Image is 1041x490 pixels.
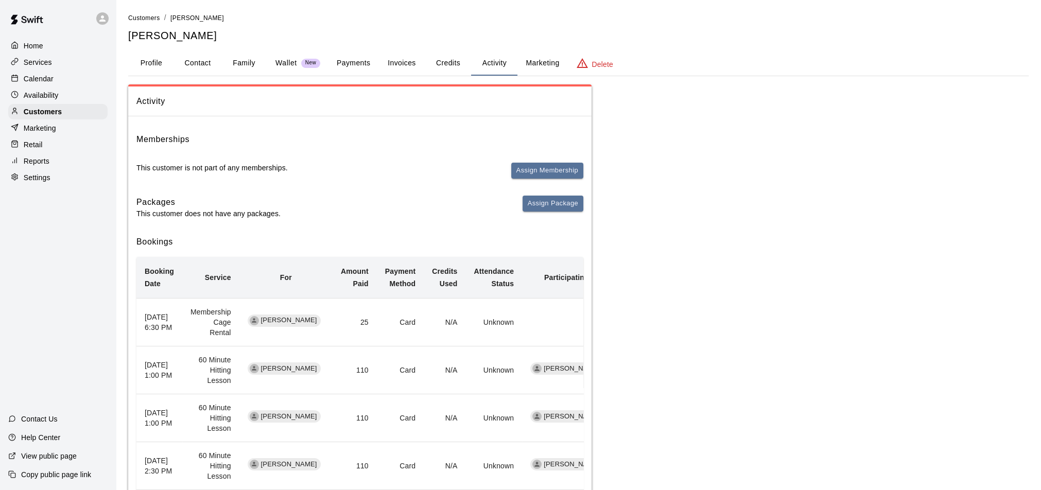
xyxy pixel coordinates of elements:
[182,394,239,442] td: 60 Minute Hitting Lesson
[540,412,604,422] span: [PERSON_NAME]
[8,153,108,169] a: Reports
[21,414,58,424] p: Contact Us
[425,51,471,76] button: Credits
[175,51,221,76] button: Contact
[385,267,415,288] b: Payment Method
[250,412,259,421] div: Riley Cornell
[128,29,1029,43] h5: [PERSON_NAME]
[377,346,424,394] td: Card
[275,58,297,68] p: Wallet
[532,460,542,469] div: Mike Colangelo
[182,442,239,490] td: 60 Minute Hitting Lesson
[250,316,259,325] div: Riley Cornell
[333,394,377,442] td: 110
[136,346,182,394] th: [DATE] 1:00 PM
[164,12,166,23] li: /
[221,51,267,76] button: Family
[471,51,517,76] button: Activity
[465,394,522,442] td: Unknown
[424,442,465,490] td: N/A
[377,298,424,346] td: Card
[24,57,52,67] p: Services
[517,51,567,76] button: Marketing
[8,104,108,119] a: Customers
[540,460,604,469] span: [PERSON_NAME]
[474,267,514,288] b: Attendance Status
[377,394,424,442] td: Card
[8,137,108,152] a: Retail
[8,170,108,185] a: Settings
[24,41,43,51] p: Home
[465,346,522,394] td: Unknown
[532,364,542,373] div: Mike Colangelo
[328,51,378,76] button: Payments
[424,394,465,442] td: N/A
[530,410,604,423] div: [PERSON_NAME]
[544,273,608,282] b: Participating Staff
[24,172,50,183] p: Settings
[511,163,583,179] button: Assign Membership
[21,451,77,461] p: View public page
[257,460,321,469] span: [PERSON_NAME]
[301,60,320,66] span: New
[21,432,60,443] p: Help Center
[333,346,377,394] td: 110
[8,120,108,136] a: Marketing
[250,364,259,373] div: Riley Cornell
[24,107,62,117] p: Customers
[128,51,175,76] button: Profile
[136,442,182,490] th: [DATE] 2:30 PM
[136,298,182,346] th: [DATE] 6:30 PM
[377,442,424,490] td: Card
[136,394,182,442] th: [DATE] 1:00 PM
[8,71,108,86] a: Calendar
[333,298,377,346] td: 25
[530,458,604,470] div: [PERSON_NAME]
[250,460,259,469] div: Riley Cornell
[8,87,108,103] a: Availability
[530,362,604,375] div: [PERSON_NAME]
[257,316,321,325] span: [PERSON_NAME]
[128,14,160,22] span: Customers
[8,38,108,54] a: Home
[136,208,281,219] p: This customer does not have any packages.
[24,139,43,150] p: Retail
[341,267,369,288] b: Amount Paid
[136,133,189,146] h6: Memberships
[24,74,54,84] p: Calendar
[540,364,604,374] span: [PERSON_NAME]
[182,298,239,346] td: Membership Cage Rental
[128,51,1029,76] div: basic tabs example
[592,59,613,69] p: Delete
[532,412,542,421] div: Mike Colangelo
[378,51,425,76] button: Invoices
[170,14,224,22] span: [PERSON_NAME]
[128,12,1029,24] nav: breadcrumb
[530,317,607,327] p: None
[128,13,160,22] a: Customers
[24,123,56,133] p: Marketing
[21,469,91,480] p: Copy public page link
[280,273,292,282] b: For
[432,267,457,288] b: Credits Used
[333,442,377,490] td: 110
[257,412,321,422] span: [PERSON_NAME]
[205,273,231,282] b: Service
[8,55,108,70] a: Services
[424,346,465,394] td: N/A
[24,90,59,100] p: Availability
[424,298,465,346] td: N/A
[182,346,239,394] td: 60 Minute Hitting Lesson
[24,156,49,166] p: Reports
[136,163,288,173] p: This customer is not part of any memberships.
[136,235,583,249] h6: Bookings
